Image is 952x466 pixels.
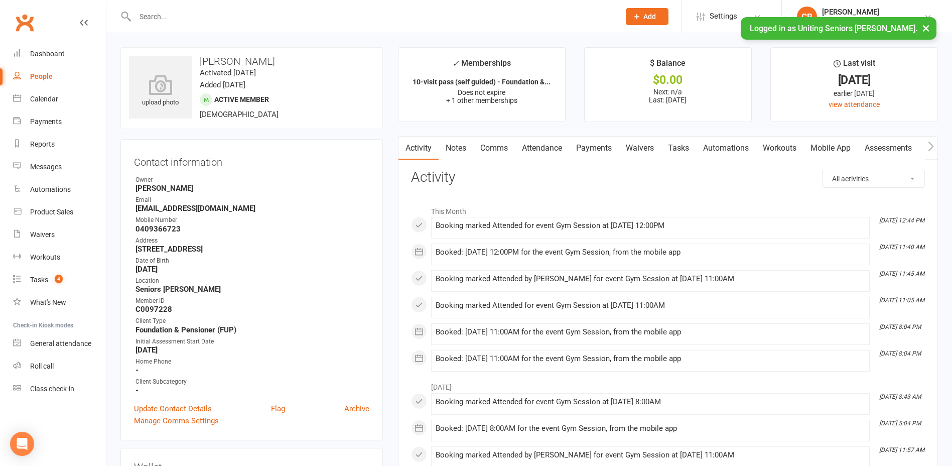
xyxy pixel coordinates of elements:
div: Workouts [30,253,60,261]
div: Booked: [DATE] 8:00AM for the event Gym Session, from the mobile app [436,424,865,433]
a: Clubworx [12,10,37,35]
a: Workouts [13,246,106,269]
time: Added [DATE] [200,80,245,89]
div: Booking marked Attended for event Gym Session at [DATE] 8:00AM [436,398,865,406]
strong: [STREET_ADDRESS] [135,245,369,254]
a: view attendance [829,100,880,108]
i: [DATE] 11:05 AM [879,297,924,304]
span: Settings [710,5,737,28]
div: Address [135,236,369,246]
div: Mobile Number [135,215,369,225]
h3: Contact information [134,153,369,168]
div: Date of Birth [135,256,369,266]
strong: [EMAIL_ADDRESS][DOMAIN_NAME] [135,204,369,213]
i: [DATE] 8:43 AM [879,393,921,400]
span: Logged in as Uniting Seniors [PERSON_NAME]. [750,24,917,33]
button: × [917,17,935,39]
div: Initial Assessment Start Date [135,337,369,346]
strong: [DATE] [135,265,369,274]
strong: - [135,386,369,395]
a: Archive [344,403,369,415]
div: $0.00 [594,75,742,85]
div: Open Intercom Messenger [10,432,34,456]
i: [DATE] 11:45 AM [879,270,924,277]
a: Notes [439,137,473,160]
a: Mobile App [803,137,858,160]
h3: Activity [411,170,925,185]
div: Last visit [834,57,875,75]
a: Waivers [619,137,661,160]
div: Home Phone [135,357,369,367]
a: Tasks [661,137,696,160]
div: Payments [30,118,62,126]
div: Messages [30,163,62,171]
a: Tasks 4 [13,269,106,291]
div: CR [797,7,817,27]
div: Roll call [30,362,54,370]
div: Memberships [452,57,511,75]
button: Add [626,8,668,25]
div: $ Balance [650,57,686,75]
i: [DATE] 8:04 PM [879,323,921,330]
a: Attendance [515,137,569,160]
a: Payments [13,110,106,133]
i: ✓ [452,59,459,68]
a: Automations [696,137,756,160]
strong: Foundation & Pensioner (FUP) [135,325,369,334]
span: [DEMOGRAPHIC_DATA] [200,110,279,119]
strong: [PERSON_NAME] [135,184,369,193]
div: Client Type [135,316,369,326]
div: Member ID [135,296,369,306]
div: Calendar [30,95,58,103]
a: Assessments [858,137,919,160]
div: Booking marked Attended by [PERSON_NAME] for event Gym Session at [DATE] 11:00AM [436,451,865,459]
div: earlier [DATE] [780,88,928,99]
div: [PERSON_NAME] [822,8,924,17]
a: Comms [473,137,515,160]
div: Automations [30,185,71,193]
h3: [PERSON_NAME] [129,56,374,67]
div: upload photo [129,75,192,108]
a: Payments [569,137,619,160]
strong: C0097228 [135,305,369,314]
a: Activity [398,137,439,160]
div: Waivers [30,230,55,239]
strong: [DATE] [135,345,369,355]
div: What's New [30,298,66,306]
div: Client Subcategory [135,377,369,387]
div: Dashboard [30,50,65,58]
strong: - [135,366,369,375]
a: Flag [271,403,285,415]
div: Location [135,276,369,286]
div: Class check-in [30,385,74,393]
i: [DATE] 8:04 PM [879,350,921,357]
a: Update Contact Details [134,403,212,415]
li: This Month [411,201,925,217]
div: Booking marked Attended for event Gym Session at [DATE] 11:00AM [436,301,865,310]
div: Owner [135,175,369,185]
div: Email [135,195,369,205]
span: Active member [214,95,269,103]
a: Product Sales [13,201,106,223]
span: 4 [55,275,63,283]
i: [DATE] 5:04 PM [879,420,921,427]
i: [DATE] 11:40 AM [879,244,924,251]
strong: 10-visit pass (self guided) - Foundation &... [413,78,551,86]
a: Messages [13,156,106,178]
li: [DATE] [411,377,925,393]
time: Activated [DATE] [200,68,256,77]
div: Reports [30,140,55,148]
div: Booking marked Attended by [PERSON_NAME] for event Gym Session at [DATE] 11:00AM [436,275,865,283]
a: Dashboard [13,43,106,65]
span: Does not expire [458,88,505,96]
a: Manage Comms Settings [134,415,219,427]
a: Automations [13,178,106,201]
div: Booking marked Attended for event Gym Session at [DATE] 12:00PM [436,221,865,230]
div: Booked: [DATE] 11:00AM for the event Gym Session, from the mobile app [436,355,865,363]
i: [DATE] 12:44 PM [879,217,924,224]
p: Next: n/a Last: [DATE] [594,88,742,104]
span: Add [643,13,656,21]
i: [DATE] 11:57 AM [879,446,924,453]
strong: 0409366723 [135,224,369,234]
a: Reports [13,133,106,156]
